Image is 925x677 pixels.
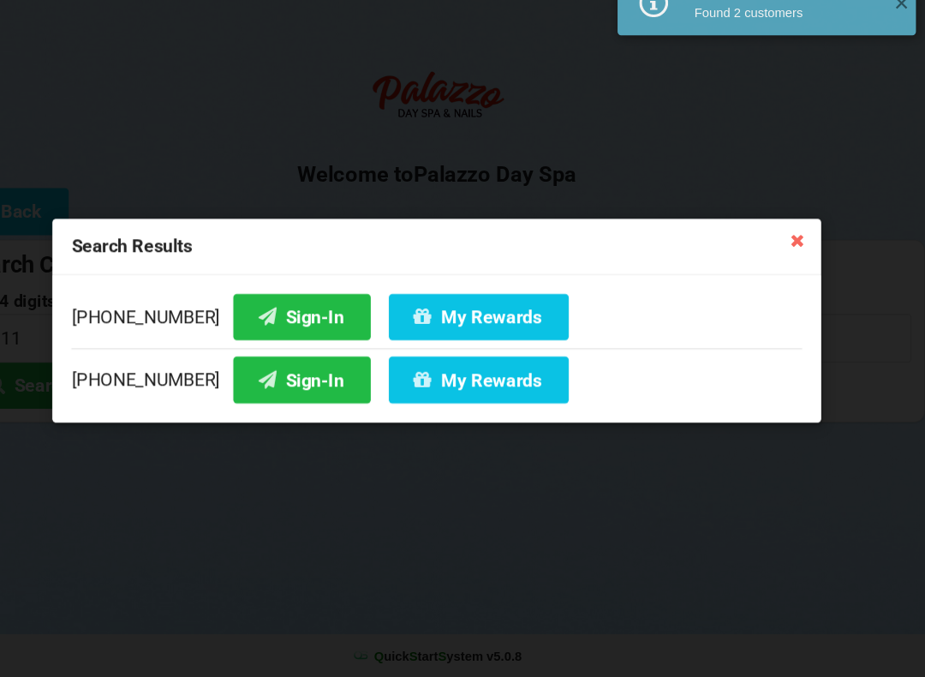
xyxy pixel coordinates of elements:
button: Sign-In [270,373,400,416]
div: [PHONE_NUMBER] [116,313,809,364]
div: Found 2 customers [707,39,882,56]
button: Sign-In [270,313,400,356]
div: Search Results [98,243,827,296]
button: My Rewards [417,373,588,416]
div: [PHONE_NUMBER] [116,364,809,416]
button: My Rewards [417,313,588,356]
div: Search Results [707,17,882,34]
